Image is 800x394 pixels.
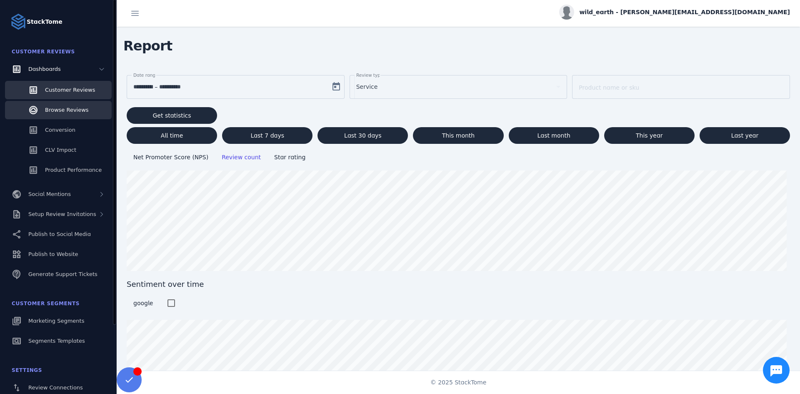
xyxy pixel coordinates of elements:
[5,225,112,243] a: Publish to Social Media
[28,384,83,391] span: Review Connections
[222,154,261,161] span: Review count
[27,18,62,26] strong: StackTome
[274,154,305,161] span: Star rating
[579,8,790,17] span: wild_earth - [PERSON_NAME][EMAIL_ADDRESS][DOMAIN_NAME]
[604,127,695,144] button: This year
[579,84,639,91] mat-label: Product name or sku
[133,300,153,306] span: google
[537,133,570,138] span: Last month
[559,5,574,20] img: profile.jpg
[700,127,790,144] button: Last year
[356,73,383,78] mat-label: Review type
[5,265,112,284] a: Generate Support Tickets
[45,87,95,93] span: Customer Reviews
[28,318,84,324] span: Marketing Segments
[45,127,75,133] span: Conversion
[250,133,284,138] span: Last 7 days
[430,378,487,387] span: © 2025 StackTome
[127,279,790,290] span: Sentiment over time
[731,133,758,138] span: Last year
[153,113,191,118] span: Get statistics
[5,121,112,139] a: Conversion
[5,332,112,350] a: Segments Templates
[344,133,382,138] span: Last 30 days
[5,101,112,119] a: Browse Reviews
[28,251,78,257] span: Publish to Website
[28,211,96,217] span: Setup Review Invitations
[5,81,112,99] a: Customer Reviews
[12,301,80,306] span: Customer Segments
[222,127,312,144] button: Last 7 days
[133,73,158,78] mat-label: Date range
[328,78,345,95] button: Open calendar
[5,141,112,159] a: CLV Impact
[5,161,112,179] a: Product Performance
[28,231,91,237] span: Publish to Social Media
[28,338,85,344] span: Segments Templates
[133,154,208,161] span: Net Promoter Score (NPS)
[155,82,157,92] span: –
[28,271,97,277] span: Generate Support Tickets
[5,312,112,330] a: Marketing Segments
[45,107,89,113] span: Browse Reviews
[28,66,61,72] span: Dashboards
[636,133,663,138] span: This year
[5,245,112,264] a: Publish to Website
[117,33,179,59] span: Report
[127,107,217,124] button: Get statistics
[356,82,378,92] span: Service
[509,127,599,144] button: Last month
[442,133,475,138] span: This month
[317,127,408,144] button: Last 30 days
[12,367,42,373] span: Settings
[413,127,503,144] button: This month
[10,13,27,30] img: Logo image
[127,127,217,144] button: All time
[45,147,76,153] span: CLV Impact
[12,49,75,55] span: Customer Reviews
[161,133,183,138] span: All time
[559,5,790,20] button: wild_earth - [PERSON_NAME][EMAIL_ADDRESS][DOMAIN_NAME]
[28,191,71,197] span: Social Mentions
[45,167,102,173] span: Product Performance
